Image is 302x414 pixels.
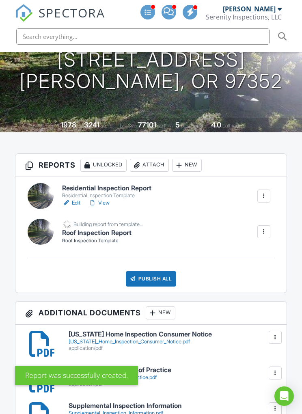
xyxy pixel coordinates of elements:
div: Residential Inspection Template [62,192,151,199]
div: Building report from template... [73,221,143,228]
h3: Reports [15,154,287,177]
div: New [146,306,175,319]
input: Search everything... [16,28,270,45]
div: New [172,159,202,172]
div: [PERSON_NAME] [223,5,276,13]
span: Lot Size [120,123,137,129]
img: The Best Home Inspection Software - Spectora [15,4,33,22]
div: 5 [175,121,180,129]
h3: Additional Documents [15,302,287,325]
div: Open Intercom Messenger [274,386,294,406]
h6: [US_STATE] Home Inspection Consumer Notice [69,331,276,338]
div: Attach [130,159,169,172]
div: [US_STATE]_Home_Inspection_Consumer_Notice.pdf [69,339,276,345]
a: [US_STATE] Home Inspection Consumer Notice [US_STATE]_Home_Inspection_Consumer_Notice.pdf applica... [69,331,276,351]
span: sq. ft. [101,123,112,129]
span: Built [50,123,59,129]
span: SPECTORA [39,4,105,21]
a: View [88,199,110,207]
h6: Supplemental Inspection Information [69,402,276,410]
div: Serenity Inspections, LLC [206,13,282,21]
h6: Residential Inspection Report [62,185,151,192]
h6: Roof Inspection Report [62,229,143,237]
div: 3241 [84,121,99,129]
div: Report was successfully created. [15,366,138,385]
div: Publish All [126,271,177,287]
div: Roof Inspection Template [62,237,143,244]
span: bedrooms [181,123,203,129]
img: loading-93afd81d04378562ca97960a6d0abf470c8f8241ccf6a1b4da771bf876922d1b.gif [62,219,72,229]
a: Residential Inspection Report Residential Inspection Template [62,185,151,199]
div: Unlocked [80,159,127,172]
div: 1978 [60,121,76,129]
div: 77101 [138,121,156,129]
div: application/pdf [69,345,276,351]
span: sq.ft. [157,123,168,129]
h1: [STREET_ADDRESS] [PERSON_NAME], OR 97352 [19,49,283,92]
span: bathrooms [222,123,246,129]
a: Edit [62,199,80,207]
a: SPECTORA [15,11,105,28]
div: 4.0 [211,121,221,129]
